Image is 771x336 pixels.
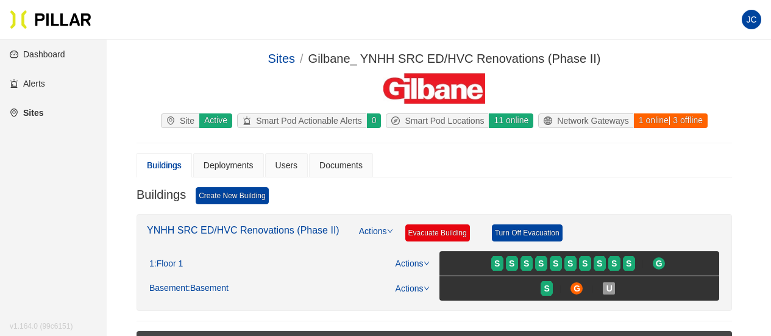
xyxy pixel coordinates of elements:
div: 1 [149,259,183,270]
a: alertAlerts [10,79,45,88]
span: G [574,282,580,295]
span: U [606,282,613,295]
a: Evacuate Building [405,224,470,241]
span: S [553,257,558,270]
img: Pillar Technologies [10,10,91,29]
span: : Floor 1 [154,259,183,270]
span: G [656,257,663,270]
span: S [567,257,573,270]
a: Sites [268,52,295,65]
a: Create New Building [196,187,268,204]
a: dashboardDashboard [10,49,65,59]
span: : Basement [188,283,229,294]
span: down [424,285,430,291]
span: environment [166,116,180,125]
span: S [597,257,602,270]
div: Buildings [147,159,182,172]
div: Smart Pod Actionable Alerts [238,114,367,127]
div: Smart Pod Locations [386,114,489,127]
span: S [582,257,588,270]
span: S [538,257,544,270]
img: Gilbane Building Company [383,73,485,104]
div: Users [275,159,298,172]
span: JC [746,10,756,29]
a: YNHH SRC ED/HVC Renovations (Phase II) [147,225,339,235]
a: Turn Off Evacuation [492,224,563,241]
span: alert [243,116,256,125]
span: S [626,257,631,270]
span: S [524,257,529,270]
div: Deployments [204,159,254,172]
div: Gilbane_ YNHH SRC ED/HVC Renovations (Phase II) [308,49,601,68]
div: Documents [319,159,363,172]
div: Site [162,114,199,127]
div: Active [199,113,232,128]
a: Actions [359,224,393,251]
span: down [387,228,393,234]
a: Actions [396,259,430,268]
a: Actions [396,284,430,293]
div: 11 online [488,113,533,128]
span: global [544,116,557,125]
div: 1 online | 3 offline [633,113,708,128]
span: S [509,257,514,270]
span: S [611,257,617,270]
span: / [300,52,304,65]
div: 0 [366,113,382,128]
a: alertSmart Pod Actionable Alerts0 [235,113,383,128]
div: Network Gateways [539,114,633,127]
span: S [544,282,550,295]
h3: Buildings [137,187,186,204]
span: S [494,257,500,270]
span: down [424,260,430,266]
span: compass [391,116,405,125]
a: environmentSites [10,108,43,118]
div: Basement [149,283,229,294]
